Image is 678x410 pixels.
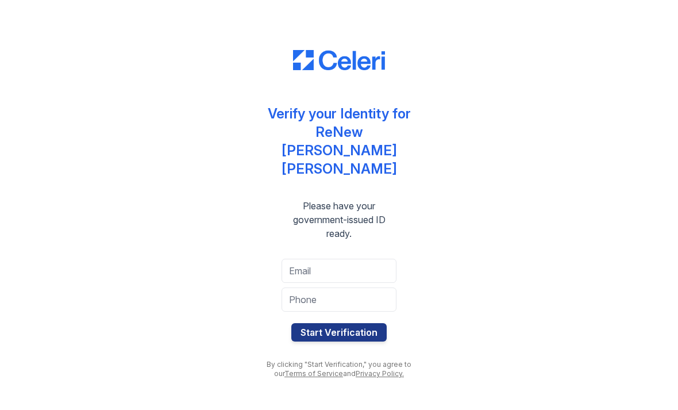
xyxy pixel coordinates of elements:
div: By clicking "Start Verification," you agree to our and [259,360,419,378]
img: CE_Logo_Blue-a8612792a0a2168367f1c8372b55b34899dd931a85d93a1a3d3e32e68fde9ad4.png [293,50,385,71]
button: Start Verification [291,323,387,342]
a: Privacy Policy. [356,369,404,378]
a: Terms of Service [284,369,343,378]
div: Verify your Identity for ReNew [PERSON_NAME] [PERSON_NAME] [259,105,419,178]
div: Please have your government-issued ID ready. [259,199,419,240]
input: Phone [282,288,396,312]
input: Email [282,259,396,283]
